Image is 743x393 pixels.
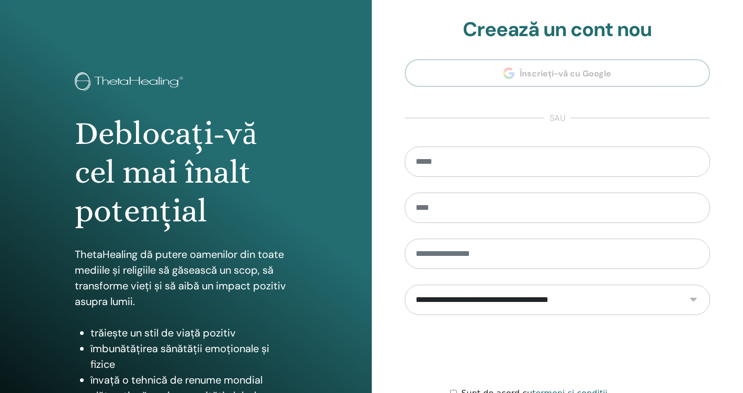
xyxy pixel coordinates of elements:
[75,114,296,231] h1: Deblocați-vă cel mai înalt potențial
[90,325,296,341] li: trăiește un stil de viață pozitiv
[405,18,711,42] h2: Creează un cont nou
[478,331,637,372] iframe: reCAPTCHA
[90,372,296,388] li: învață o tehnică de renume mondial
[75,246,296,309] p: ThetaHealing dă putere oamenilor din toate mediile și religiile să găsească un scop, să transform...
[90,341,296,372] li: îmbunătățirea sănătății emoționale și fizice
[544,112,570,125] span: sau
